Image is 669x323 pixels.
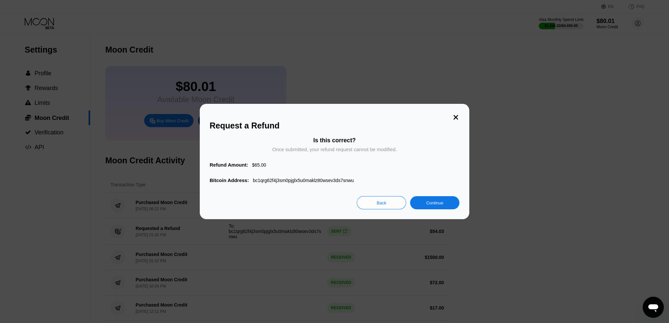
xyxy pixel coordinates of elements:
div: Back [357,196,406,209]
div: Bitcoin Address: [210,177,249,183]
div: Request a Refund [210,121,459,130]
div: Once submitted, your refund request cannot be modified. [272,147,397,152]
div: Is this correct? [313,137,356,144]
iframe: Button to launch messaging window [643,297,664,318]
div: Back [377,200,386,206]
div: Refund Amount: [210,162,248,168]
div: Continue [426,200,443,206]
div: bc1qrg62f4j3sm0pjglx5u0maklz80wsev3ds7snwu [253,178,354,183]
div: $ 65.00 [252,162,266,168]
div: Continue [410,196,459,209]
